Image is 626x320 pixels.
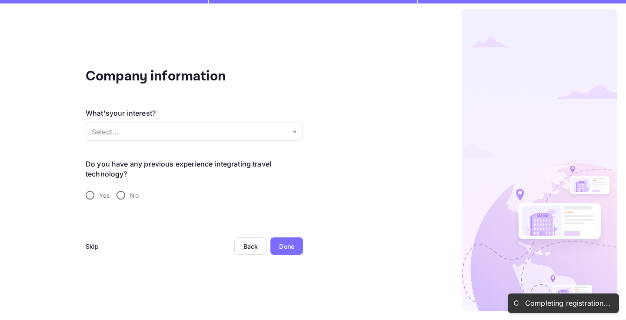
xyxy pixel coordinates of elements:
img: logo [462,9,617,311]
span: No [130,191,138,200]
div: Back [243,243,258,250]
div: Done [279,242,294,251]
p: Select... [92,127,289,137]
div: What's your interest? [86,108,156,118]
legend: Do you have any previous experience integrating travel technology? [86,159,303,179]
div: Completing registration... [525,299,610,308]
div: Skip [86,242,99,251]
div: Without label [86,123,303,140]
div: Company information [86,66,260,87]
div: travel-experience [86,186,303,204]
span: Yes [99,191,110,200]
